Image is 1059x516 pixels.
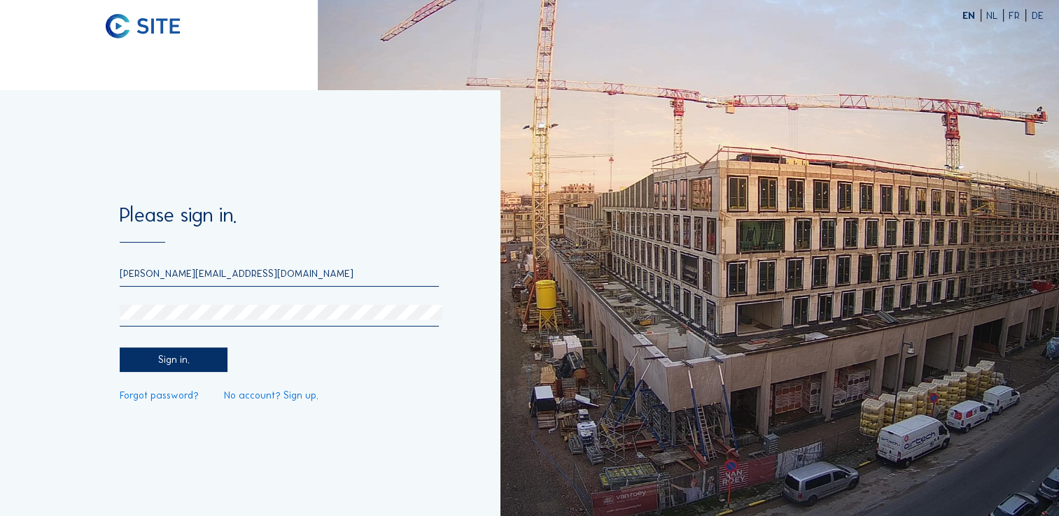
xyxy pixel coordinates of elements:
img: C-SITE logo [106,14,180,39]
div: EN [962,10,981,20]
div: Please sign in. [120,206,439,242]
input: Email [120,267,439,280]
a: Forgot password? [120,390,199,400]
div: Sign in. [120,347,227,372]
div: DE [1031,10,1043,20]
div: NL [986,10,1004,20]
a: No account? Sign up. [224,390,318,400]
div: FR [1009,10,1026,20]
